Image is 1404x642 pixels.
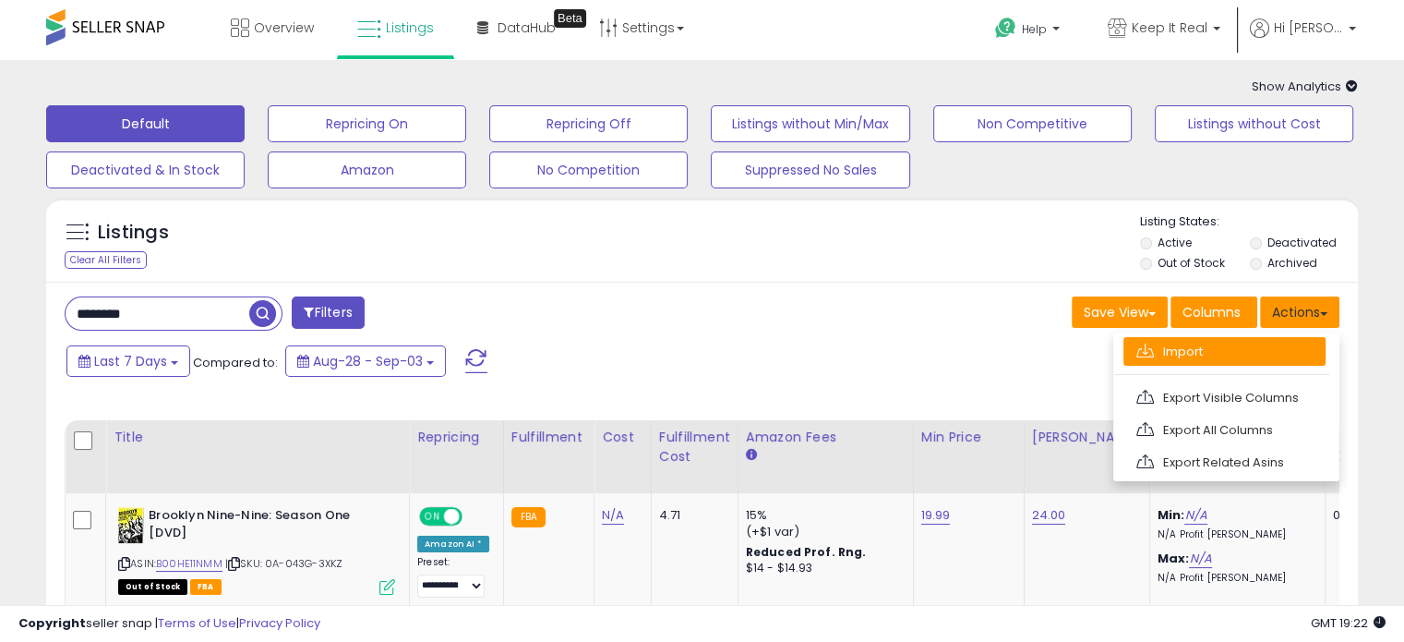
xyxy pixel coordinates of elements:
span: Overview [254,18,314,37]
button: Default [46,105,245,142]
button: Columns [1170,297,1257,328]
span: 2025-09-11 19:22 GMT [1311,614,1386,632]
a: 24.00 [1032,506,1066,525]
span: FBA [190,579,222,595]
button: Last 7 Days [66,345,190,377]
span: Show Analytics [1252,78,1358,95]
div: Tooltip anchor [554,9,586,28]
span: Help [1022,21,1047,37]
p: Listing States: [1140,213,1358,231]
div: 0 [1333,507,1390,524]
div: Min Price [921,428,1016,447]
a: Terms of Use [158,614,236,632]
h5: Listings [98,220,169,246]
div: $14 - $14.93 [746,561,899,576]
span: Last 7 Days [94,352,167,370]
a: Privacy Policy [239,614,320,632]
button: Deactivated & In Stock [46,151,245,188]
button: Listings without Min/Max [711,105,909,142]
label: Archived [1266,255,1316,271]
button: Repricing On [268,105,466,142]
span: OFF [460,509,489,525]
a: 19.99 [921,506,951,525]
div: Amazon AI * [417,536,489,552]
i: Get Help [994,17,1017,40]
b: Max: [1158,550,1190,567]
span: Keep It Real [1132,18,1207,37]
label: Active [1158,235,1192,250]
div: [PERSON_NAME] [1032,428,1142,447]
a: N/A [1189,550,1211,568]
a: Help [980,3,1078,60]
a: Export Visible Columns [1123,383,1326,412]
button: Filters [292,297,364,329]
b: Min: [1158,506,1185,524]
small: Amazon Fees. [746,447,757,464]
a: Hi [PERSON_NAME] [1250,18,1356,60]
span: Aug-28 - Sep-03 [313,352,423,370]
label: Deactivated [1266,235,1336,250]
button: Amazon [268,151,466,188]
div: Preset: [417,556,489,598]
button: Actions [1260,297,1339,328]
span: ON [421,509,444,525]
div: Repricing [417,428,496,447]
div: Amazon Fees [746,428,906,447]
span: | SKU: 0A-043G-3XKZ [225,556,342,571]
small: FBA [511,507,546,527]
p: N/A Profit [PERSON_NAME] [1158,572,1311,585]
button: Listings without Cost [1155,105,1353,142]
span: Listings [386,18,434,37]
a: N/A [602,506,624,525]
div: seller snap | | [18,615,320,633]
a: Export All Columns [1123,416,1326,444]
span: Compared to: [193,354,278,371]
button: Suppressed No Sales [711,151,909,188]
span: Columns [1182,303,1241,321]
b: Reduced Prof. Rng. [746,544,867,560]
strong: Copyright [18,614,86,632]
div: Fulfillment [511,428,586,447]
b: Brooklyn Nine-Nine: Season One [DVD] [149,507,373,546]
span: All listings that are currently out of stock and unavailable for purchase on Amazon [118,579,187,595]
label: Out of Stock [1158,255,1225,271]
img: 51mTls807-L._SL40_.jpg [118,507,144,544]
div: ASIN: [118,507,395,593]
div: Clear All Filters [65,251,147,269]
span: DataHub [498,18,556,37]
div: 15% [746,507,899,524]
button: Aug-28 - Sep-03 [285,345,446,377]
a: B00HE11NMM [156,556,222,572]
span: Hi [PERSON_NAME] [1274,18,1343,37]
p: N/A Profit [PERSON_NAME] [1158,528,1311,541]
button: No Competition [489,151,688,188]
div: Cost [602,428,643,447]
div: 4.71 [659,507,724,524]
button: Save View [1072,297,1168,328]
button: Repricing Off [489,105,688,142]
a: N/A [1184,506,1206,525]
button: Non Competitive [933,105,1132,142]
a: Import [1123,337,1326,366]
th: The percentage added to the cost of goods (COGS) that forms the calculator for Min & Max prices. [1149,420,1325,493]
a: Export Related Asins [1123,448,1326,477]
div: Title [114,428,402,447]
div: Fulfillment Cost [659,428,730,466]
div: (+$1 var) [746,524,899,540]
